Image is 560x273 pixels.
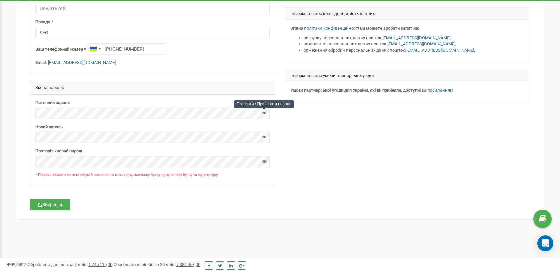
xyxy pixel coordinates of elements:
u: 1 745 115,00 [88,262,112,267]
div: Зміна паролю [30,81,275,95]
label: Поточний пароль [35,100,70,106]
a: [EMAIL_ADDRESS][DOMAIN_NAME] [388,41,455,46]
strong: Ви можете зробити запит на: [360,26,419,31]
input: +1-800-555-55-55 [87,43,166,55]
a: [EMAIL_ADDRESS][DOMAIN_NAME] [48,60,116,65]
strong: Умови партнерської угоди для України, які ви прийняли, доступні [290,88,421,93]
u: 7 382 453,00 [176,262,200,267]
input: По-батькові [35,3,270,14]
p: * Пароль повинен мати мінімум 8 символів та мати одну маленьку букву, одну велику букву та одну ц... [35,172,270,178]
a: політики конфіденційності [304,26,359,31]
strong: Згідно [290,26,303,31]
a: [EMAIL_ADDRESS][DOMAIN_NAME] [406,48,474,53]
strong: Email: [35,60,47,65]
label: Ваш телефонний номер * [35,46,86,53]
a: [EMAIL_ADDRESS][DOMAIN_NAME] [383,35,450,40]
div: Open Intercom Messenger [537,235,553,251]
a: за посиланням [422,88,453,93]
span: Оброблено дзвінків за 7 днів : [28,262,112,267]
label: Новий пароль [35,124,63,130]
li: вигрузку персональних даних поштою , [304,35,525,41]
div: Інформація про умови парнерської угоди [285,69,530,83]
div: Telephone country code [87,44,103,54]
li: видалення персональних даних поштою , [304,41,525,47]
span: Оброблено дзвінків за 30 днів : [113,262,200,267]
li: обмеження обробки персональних даних поштою . [304,47,525,54]
div: Інформація про конфіденційність данних [285,7,530,21]
button: Зберегти [30,199,70,210]
input: Посада [35,27,270,38]
span: 99,989% [7,262,27,267]
div: Показати / Приховати пароль [234,100,294,108]
label: Посада * [35,19,53,25]
label: Повторіть новий пароль [35,148,83,154]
